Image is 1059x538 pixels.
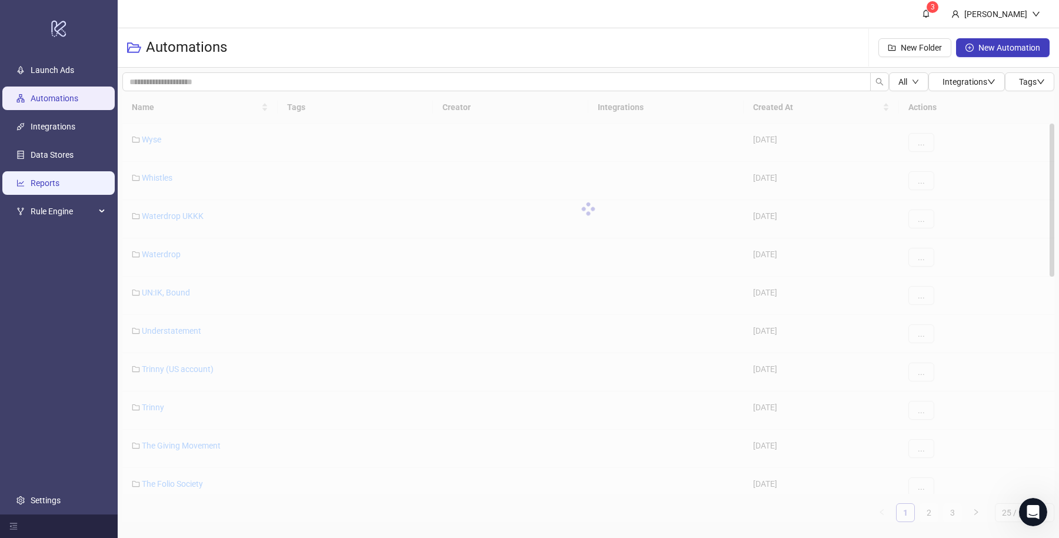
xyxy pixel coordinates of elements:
[928,72,1005,91] button: Integrationsdown
[960,8,1032,21] div: [PERSON_NAME]
[31,200,95,224] span: Rule Engine
[927,1,938,13] sup: 3
[898,77,907,87] span: All
[951,10,960,18] span: user
[987,78,995,86] span: down
[9,522,18,530] span: menu-fold
[1019,498,1047,526] iframe: Intercom live chat
[943,77,995,87] span: Integrations
[889,72,928,91] button: Alldown
[1037,78,1045,86] span: down
[875,78,884,86] span: search
[978,43,1040,52] span: New Automation
[901,43,942,52] span: New Folder
[912,78,919,85] span: down
[1019,77,1045,87] span: Tags
[127,41,141,55] span: folder-open
[931,3,935,11] span: 3
[31,151,74,160] a: Data Stores
[146,38,227,57] h3: Automations
[31,496,61,505] a: Settings
[922,9,930,18] span: bell
[1005,72,1054,91] button: Tagsdown
[31,66,74,75] a: Launch Ads
[16,208,25,216] span: fork
[965,44,974,52] span: plus-circle
[1032,10,1040,18] span: down
[888,44,896,52] span: folder-add
[31,179,59,188] a: Reports
[31,122,75,132] a: Integrations
[956,38,1050,57] button: New Automation
[31,94,78,104] a: Automations
[878,38,951,57] button: New Folder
